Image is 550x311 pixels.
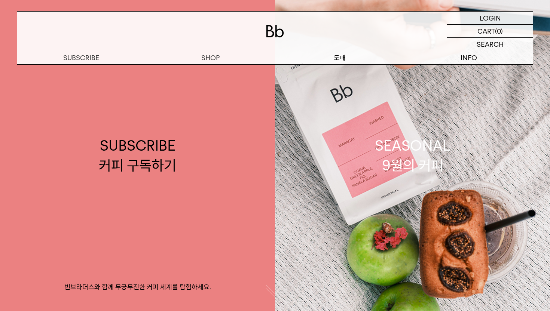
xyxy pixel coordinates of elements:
p: SEARCH [477,38,504,51]
a: SUBSCRIBE [17,51,146,64]
div: SUBSCRIBE 커피 구독하기 [99,136,176,175]
a: CART (0) [447,25,533,38]
p: INFO [404,51,533,64]
div: SEASONAL 9월의 커피 [375,136,450,175]
a: SHOP [146,51,275,64]
a: 도매 서비스 [275,65,404,77]
p: 도매 [275,51,404,64]
p: LOGIN [480,12,501,24]
a: LOGIN [447,12,533,25]
p: CART [477,25,495,37]
p: (0) [495,25,503,37]
img: 로고 [266,25,284,37]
